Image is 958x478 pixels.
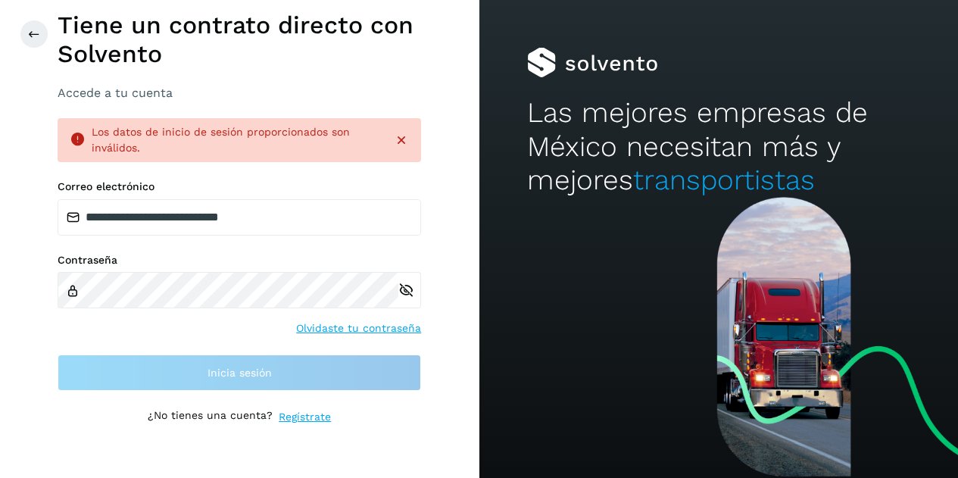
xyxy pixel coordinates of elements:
p: ¿No tienes una cuenta? [148,409,273,425]
button: Inicia sesión [58,355,421,391]
h1: Tiene un contrato directo con Solvento [58,11,421,69]
label: Contraseña [58,254,421,267]
div: Los datos de inicio de sesión proporcionados son inválidos. [92,124,382,156]
h3: Accede a tu cuenta [58,86,421,100]
span: transportistas [633,164,815,196]
label: Correo electrónico [58,180,421,193]
a: Olvidaste tu contraseña [296,320,421,336]
h2: Las mejores empresas de México necesitan más y mejores [527,96,910,197]
a: Regístrate [279,409,331,425]
span: Inicia sesión [208,367,272,378]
